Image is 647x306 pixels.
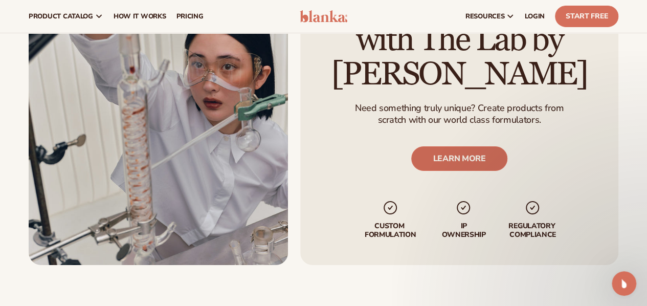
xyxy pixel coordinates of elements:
p: IP Ownership [438,222,490,239]
p: Custom formulation [359,222,422,239]
img: checkmark_svg [456,200,472,216]
img: checkmark_svg [525,200,541,216]
span: product catalog [29,12,93,20]
p: scratch with our world class formulators. [355,114,564,126]
span: How It Works [114,12,166,20]
p: regulatory compliance [505,222,561,239]
a: Start Free [555,6,618,27]
span: pricing [176,12,203,20]
a: LEARN MORE [411,146,508,171]
img: checkmark_svg [382,200,398,216]
iframe: Intercom live chat [612,271,636,296]
span: resources [465,12,504,20]
span: LOGIN [525,12,545,20]
img: logo [300,10,348,23]
p: Need something truly unique? Create products from [355,102,564,114]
